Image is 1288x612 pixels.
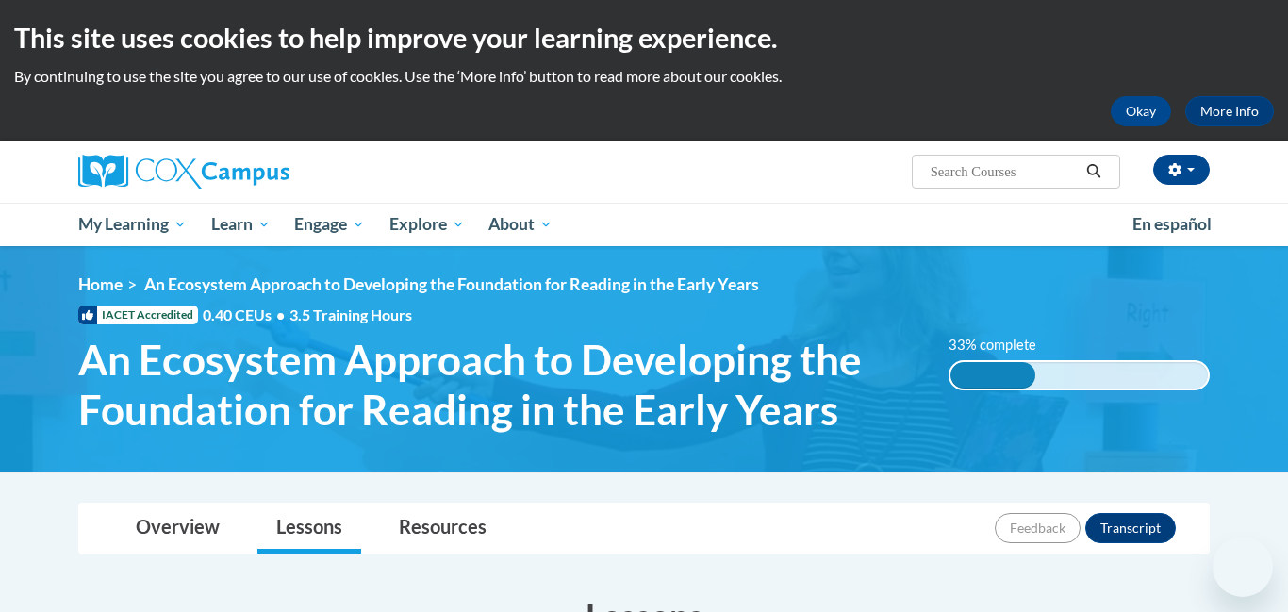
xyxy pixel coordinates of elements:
[144,274,759,294] span: An Ecosystem Approach to Developing the Foundation for Reading in the Early Years
[1132,214,1212,234] span: En español
[78,274,123,294] a: Home
[78,335,920,435] span: An Ecosystem Approach to Developing the Foundation for Reading in the Early Years
[929,160,1080,183] input: Search Courses
[66,203,199,246] a: My Learning
[1085,513,1176,543] button: Transcript
[282,203,377,246] a: Engage
[949,335,1057,356] label: 33% complete
[211,213,271,236] span: Learn
[950,362,1035,389] div: 33% complete
[257,504,361,554] a: Lessons
[1213,537,1273,597] iframe: Button to launch messaging window
[14,66,1274,87] p: By continuing to use the site you agree to our use of cookies. Use the ‘More info’ button to read...
[78,155,289,189] img: Cox Campus
[389,213,465,236] span: Explore
[289,306,412,323] span: 3.5 Training Hours
[380,504,505,554] a: Resources
[14,19,1274,57] h2: This site uses cookies to help improve your learning experience.
[117,504,239,554] a: Overview
[50,203,1238,246] div: Main menu
[1111,96,1171,126] button: Okay
[1080,160,1108,183] button: Search
[1185,96,1274,126] a: More Info
[377,203,477,246] a: Explore
[203,305,289,325] span: 0.40 CEUs
[78,155,437,189] a: Cox Campus
[276,306,285,323] span: •
[995,513,1081,543] button: Feedback
[1153,155,1210,185] button: Account Settings
[477,203,566,246] a: About
[488,213,553,236] span: About
[78,306,198,324] span: IACET Accredited
[1120,205,1224,244] a: En español
[78,213,187,236] span: My Learning
[199,203,283,246] a: Learn
[294,213,365,236] span: Engage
